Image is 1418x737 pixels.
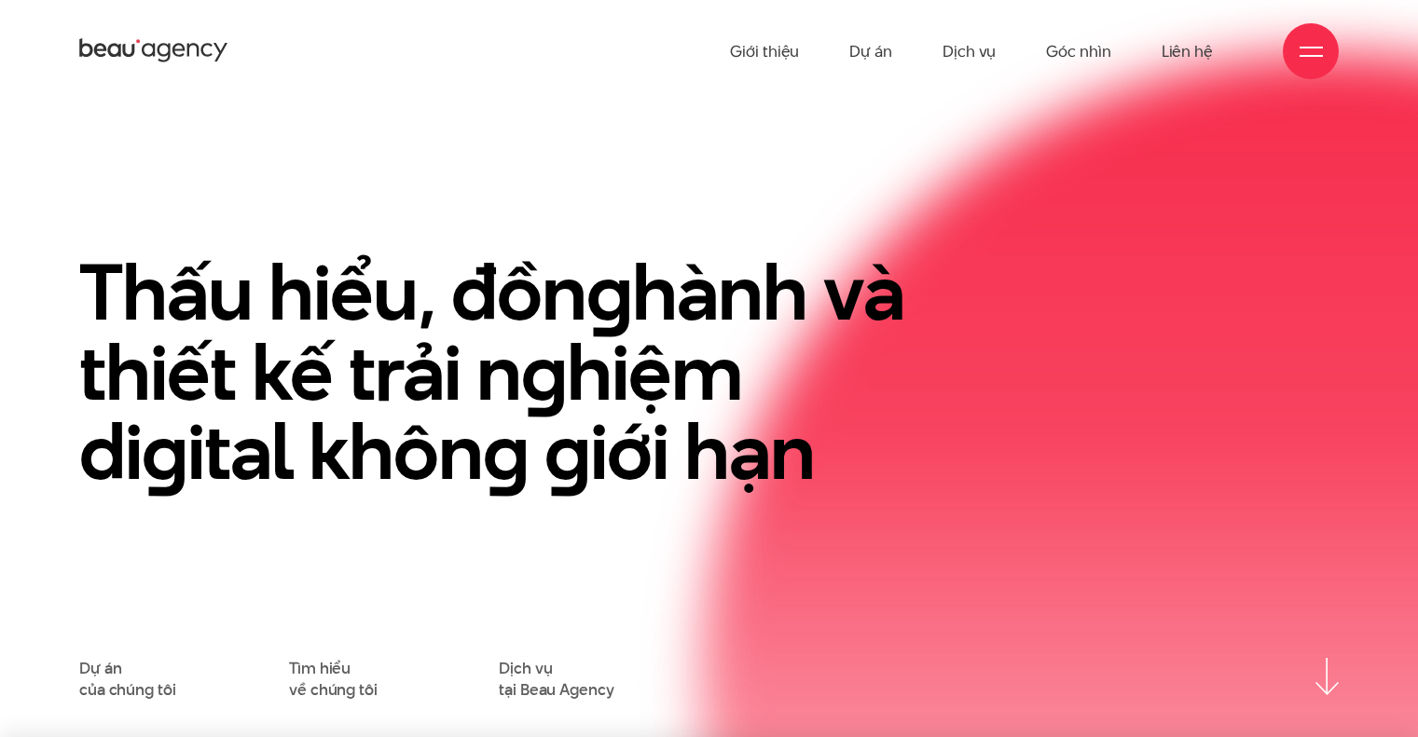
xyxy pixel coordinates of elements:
a: Dịch vụtại Beau Agency [499,658,613,700]
en: g [586,238,632,347]
en: g [521,318,567,427]
a: Dự áncủa chúng tôi [79,658,175,700]
en: g [483,397,529,506]
h1: Thấu hiểu, đồn hành và thiết kế trải n hiệm di ital khôn iới hạn [79,252,910,492]
a: Tìm hiểuvề chúng tôi [289,658,378,700]
en: g [142,397,187,506]
en: g [544,397,590,506]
